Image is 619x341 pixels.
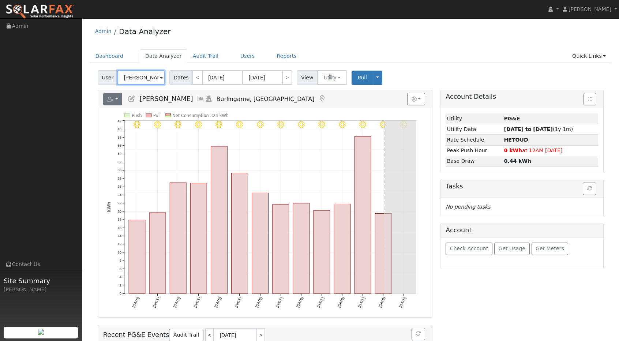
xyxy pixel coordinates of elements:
[193,296,201,308] text: [DATE]
[195,121,202,128] i: 8/07 - Clear
[149,213,166,293] rect: onclick=""
[117,184,121,188] text: 26
[192,70,203,85] a: <
[499,246,525,251] span: Get Usage
[172,296,181,308] text: [DATE]
[117,193,121,197] text: 24
[339,121,346,128] i: 8/14 - MostlyClear
[504,158,532,164] strong: 0.44 kWh
[117,226,121,230] text: 16
[117,119,121,123] text: 42
[4,276,78,286] span: Site Summary
[119,275,121,279] text: 4
[175,121,181,128] i: 8/06 - Clear
[536,246,564,251] span: Get Meters
[271,49,302,63] a: Reports
[380,121,387,128] i: 8/16 - MostlyClear
[504,126,573,132] span: (1y 1m)
[297,70,318,85] span: View
[450,246,488,251] span: Check Account
[153,113,160,118] text: Pull
[275,296,284,308] text: [DATE]
[117,152,121,156] text: 34
[255,296,263,308] text: [DATE]
[446,124,503,135] td: Utility Data
[119,283,121,287] text: 2
[375,214,391,294] rect: onclick=""
[190,183,207,294] rect: onclick=""
[217,95,315,102] span: Burlingame, [GEOGRAPHIC_DATA]
[504,137,528,143] strong: G
[139,95,193,102] span: [PERSON_NAME]
[293,203,309,294] rect: onclick=""
[504,126,553,132] strong: [DATE] to [DATE]
[314,210,330,293] rect: onclick=""
[282,70,292,85] a: >
[128,95,136,102] a: Edit User (35705)
[378,296,386,308] text: [DATE]
[398,296,407,308] text: [DATE]
[446,156,503,166] td: Base Draw
[584,93,596,105] button: Issue History
[187,49,224,63] a: Audit Trail
[334,204,350,294] rect: onclick=""
[337,296,345,308] text: [DATE]
[214,296,222,308] text: [DATE]
[412,328,425,340] button: Refresh
[117,135,121,139] text: 38
[569,6,611,12] span: [PERSON_NAME]
[95,28,112,34] a: Admin
[234,296,243,308] text: [DATE]
[231,173,248,294] rect: onclick=""
[504,147,522,153] strong: 0 kWh
[117,176,121,180] text: 28
[117,209,121,213] text: 20
[117,234,121,238] text: 14
[117,168,121,172] text: 30
[5,4,74,19] img: SolarFax
[504,116,520,121] strong: ID: 17190488, authorized: 08/18/25
[446,93,598,101] h5: Account Details
[117,127,121,131] text: 40
[205,95,213,102] a: Login As (last Never)
[446,145,503,156] td: Peak Push Hour
[98,70,118,85] span: User
[134,121,140,128] i: 8/04 - Clear
[119,292,121,296] text: 0
[117,217,121,221] text: 18
[106,202,112,213] text: kWh
[252,193,269,294] rect: onclick=""
[140,49,187,63] a: Data Analyzer
[117,250,121,254] text: 10
[277,121,284,128] i: 8/11 - Clear
[129,220,145,294] rect: onclick=""
[273,205,289,293] rect: onclick=""
[154,121,161,128] i: 8/05 - Clear
[503,145,598,156] td: at 12AM [DATE]
[235,49,260,63] a: Users
[446,113,503,124] td: Utility
[446,243,492,255] button: Check Account
[494,243,530,255] button: Get Usage
[583,183,596,195] button: Refresh
[298,121,305,128] i: 8/12 - Clear
[172,113,229,118] text: Net Consumption 324 kWh
[446,226,472,234] h5: Account
[38,329,44,335] img: retrieve
[318,121,325,128] i: 8/13 - Clear
[131,296,140,308] text: [DATE]
[357,296,365,308] text: [DATE]
[359,121,366,128] i: 8/15 - MostlyClear
[90,49,129,63] a: Dashboard
[215,121,222,128] i: 8/08 - Clear
[169,70,193,85] span: Dates
[318,95,326,102] a: Map
[446,183,598,190] h5: Tasks
[352,71,373,85] button: Pull
[117,242,121,246] text: 12
[170,183,186,293] rect: onclick=""
[317,70,347,85] button: Utility
[152,296,160,308] text: [DATE]
[316,296,324,308] text: [DATE]
[117,201,121,205] text: 22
